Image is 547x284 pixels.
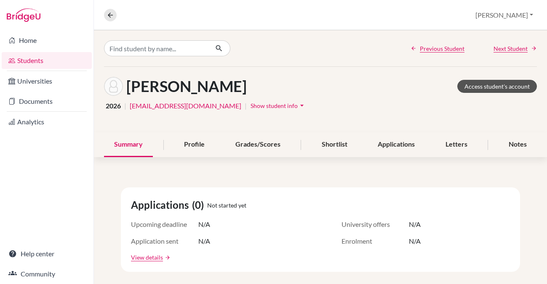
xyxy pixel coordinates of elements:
[435,132,478,157] div: Letters
[124,101,126,111] span: |
[420,44,464,53] span: Previous Student
[131,236,198,246] span: Application sent
[131,253,163,262] a: View details
[342,236,409,246] span: Enrolment
[245,101,247,111] span: |
[2,113,92,130] a: Analytics
[207,201,246,210] span: Not started yet
[2,32,92,49] a: Home
[250,99,307,112] button: Show student infoarrow_drop_down
[342,219,409,229] span: University offers
[104,132,153,157] div: Summary
[131,219,198,229] span: Upcoming deadline
[106,101,121,111] span: 2026
[7,8,40,22] img: Bridge-U
[251,102,298,109] span: Show student info
[368,132,425,157] div: Applications
[2,52,92,69] a: Students
[225,132,291,157] div: Grades/Scores
[409,219,421,229] span: N/A
[298,101,306,110] i: arrow_drop_down
[472,7,537,23] button: [PERSON_NAME]
[312,132,358,157] div: Shortlist
[499,132,537,157] div: Notes
[409,236,421,246] span: N/A
[2,245,92,262] a: Help center
[2,73,92,89] a: Universities
[163,255,171,260] a: arrow_forward
[198,236,210,246] span: N/A
[174,132,215,157] div: Profile
[131,197,192,213] span: Applications
[130,101,241,111] a: [EMAIL_ADDRESS][DOMAIN_NAME]
[192,197,207,213] span: (0)
[198,219,210,229] span: N/A
[104,77,123,96] img: Ali Namatallah 's avatar
[104,40,208,56] input: Find student by name...
[126,77,247,95] h1: [PERSON_NAME]
[494,44,537,53] a: Next Student
[457,80,537,93] a: Access student's account
[2,266,92,282] a: Community
[2,93,92,110] a: Documents
[494,44,528,53] span: Next Student
[411,44,464,53] a: Previous Student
